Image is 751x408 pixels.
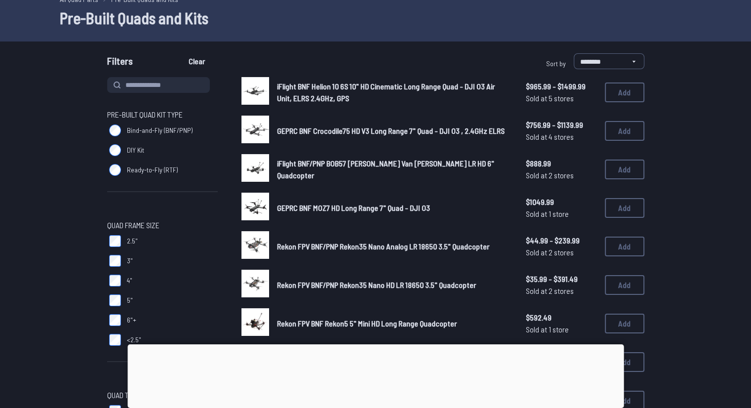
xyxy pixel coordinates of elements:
span: DIY Kit [127,145,144,155]
button: Add [605,352,644,372]
span: Rekon FPV BNF/PNP Rekon35 Nano Analog LR 18650 3.5" Quadcopter [277,242,489,251]
span: Pre-Built Quad Kit Type [107,109,183,121]
a: image [241,116,269,146]
img: image [241,154,269,182]
span: iFlight BNF/PNP BOB57 [PERSON_NAME] Van [PERSON_NAME] LR HD 6" Quadcopter [277,159,494,180]
button: Add [605,160,644,179]
iframe: Advertisement [127,344,624,406]
a: image [241,270,269,300]
span: 3" [127,256,133,266]
span: Rekon FPV BNF Rekon5 5" Mini HD Long Range Quadcopter [277,319,457,328]
span: Sold at 2 stores [526,285,597,297]
span: Sold at 4 stores [526,131,597,143]
span: iFlight BNF Helion 10 6S 10" HD Cinematic Long Range Quad - DJI O3 Air Unit, ELRS 2.4GHz, GPS [277,82,495,103]
input: 2.5" [109,235,121,247]
span: Bind-and-Fly (BNF/PNP) [127,125,193,135]
a: image [241,154,269,185]
span: Quad Frame Size [107,219,159,231]
span: Quad Type [107,389,140,401]
img: image [241,231,269,259]
a: image [241,308,269,339]
a: image [241,231,269,262]
span: $1049.99 [526,196,597,208]
input: 3" [109,255,121,267]
span: $592.49 [526,312,597,324]
img: image [241,77,269,105]
span: 4" [127,276,132,286]
span: Sold at 2 stores [526,169,597,181]
span: $888.99 [526,158,597,169]
img: image [241,270,269,297]
button: Add [605,314,644,333]
input: 6"+ [109,314,121,326]
span: $44.99 - $239.99 [526,235,597,246]
select: Sort by [574,53,644,69]
h1: Pre-Built Quads and Kits [60,6,692,30]
img: image [241,308,269,336]
span: GEPRC BNF MOZ7 HD Long Range 7" Quad - DJI O3 [277,203,430,212]
span: Sold at 2 stores [526,246,597,258]
span: 6"+ [127,315,136,325]
span: Ready-to-Fly (RTF) [127,165,178,175]
a: Rekon FPV BNF Rekon5 5" Mini HD Long Range Quadcopter [277,318,510,329]
span: GEPRC BNF Crocodile75 HD V3 Long Range 7" Quad - DJI O3 , 2.4GHz ELRS [277,126,505,135]
input: 5" [109,294,121,306]
a: GEPRC BNF Crocodile75 HD V3 Long Range 7" Quad - DJI O3 , 2.4GHz ELRS [277,125,510,137]
span: <2.5" [127,335,141,345]
button: Add [605,82,644,102]
input: 4" [109,275,121,286]
button: Add [605,121,644,141]
span: Filters [107,53,133,73]
span: Sort by [546,59,566,68]
span: Rekon FPV BNF/PNP Rekon35 Nano HD LR 18650 3.5" Quadcopter [277,280,476,289]
img: image [241,193,269,220]
a: image [241,77,269,108]
span: 2.5" [127,236,138,246]
span: Sold at 1 store [526,208,597,220]
input: DIY Kit [109,144,121,156]
span: $35.99 - $391.49 [526,273,597,285]
span: $756.99 - $1139.99 [526,119,597,131]
input: Bind-and-Fly (BNF/PNP) [109,124,121,136]
img: image [241,116,269,143]
a: iFlight BNF Helion 10 6S 10" HD Cinematic Long Range Quad - DJI O3 Air Unit, ELRS 2.4GHz, GPS [277,81,510,104]
input: <2.5" [109,334,121,346]
button: Add [605,237,644,256]
span: Sold at 5 stores [526,92,597,104]
button: Clear [180,53,213,69]
a: image [241,193,269,223]
a: Rekon FPV BNF/PNP Rekon35 Nano HD LR 18650 3.5" Quadcopter [277,279,510,291]
button: Add [605,275,644,295]
button: Add [605,198,644,218]
span: $965.99 - $1499.99 [526,81,597,92]
a: Rekon FPV BNF/PNP Rekon35 Nano Analog LR 18650 3.5" Quadcopter [277,241,510,252]
span: 5" [127,295,133,305]
span: Sold at 1 store [526,324,597,335]
a: iFlight BNF/PNP BOB57 [PERSON_NAME] Van [PERSON_NAME] LR HD 6" Quadcopter [277,158,510,181]
input: Ready-to-Fly (RTF) [109,164,121,176]
a: GEPRC BNF MOZ7 HD Long Range 7" Quad - DJI O3 [277,202,510,214]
